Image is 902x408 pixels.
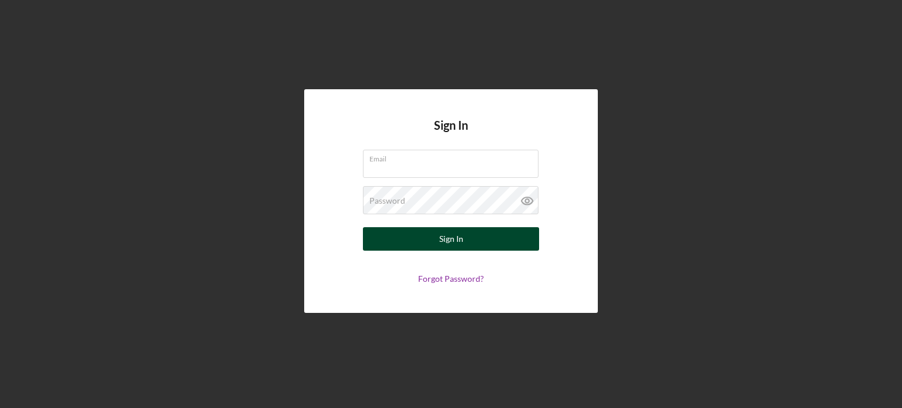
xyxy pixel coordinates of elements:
div: Sign In [439,227,463,251]
a: Forgot Password? [418,274,484,284]
button: Sign In [363,227,539,251]
label: Password [369,196,405,205]
label: Email [369,150,538,163]
h4: Sign In [434,119,468,150]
